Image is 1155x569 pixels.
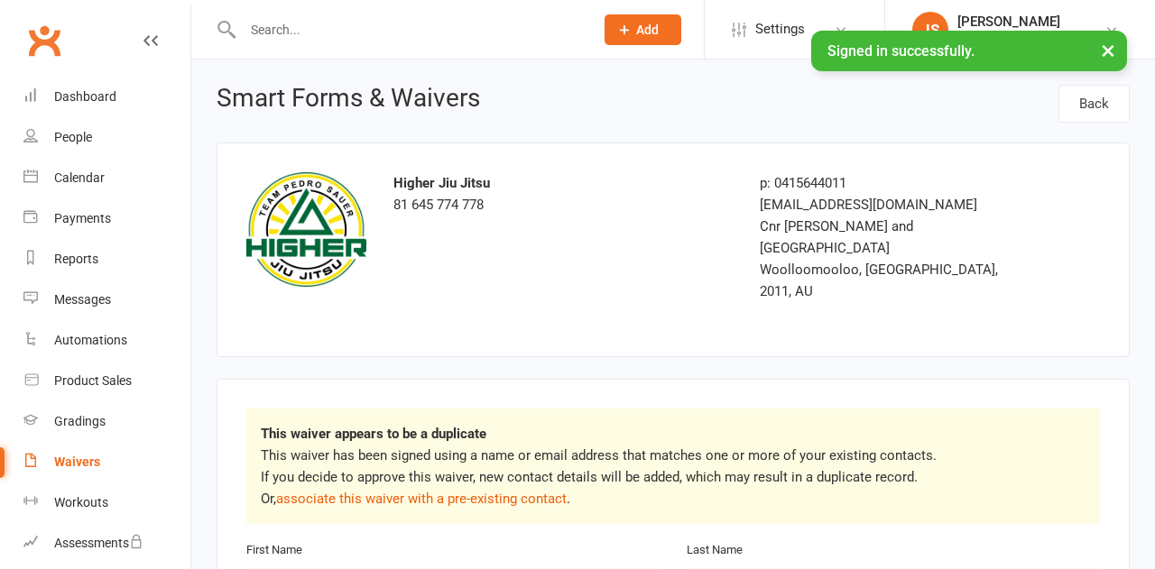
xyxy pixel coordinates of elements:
a: Clubworx [22,18,67,63]
span: Settings [755,9,805,50]
label: First Name [246,541,302,560]
div: Automations [54,333,127,347]
img: logo.png [246,172,366,287]
strong: Higher Jiu Jitsu [393,175,490,191]
div: Messages [54,292,111,307]
input: Search... [237,17,581,42]
div: Calendar [54,170,105,185]
a: Automations [23,320,190,361]
div: Assessments [54,536,143,550]
div: Woolloomooloo, [GEOGRAPHIC_DATA], 2011, AU [760,259,1026,302]
div: Dashboard [54,89,116,104]
label: Last Name [687,541,743,560]
div: 81 645 774 778 [393,172,734,216]
a: Back [1058,85,1130,123]
div: [PERSON_NAME] [957,14,1060,30]
a: associate this waiver with a pre-existing contact [276,491,567,507]
a: Calendar [23,158,190,198]
a: Dashboard [23,77,190,117]
a: Messages [23,280,190,320]
div: Payments [54,211,111,225]
div: People [54,130,92,144]
a: Waivers [23,442,190,482]
a: Reports [23,239,190,280]
a: People [23,117,190,158]
div: Cnr [PERSON_NAME] and [GEOGRAPHIC_DATA] [760,216,1026,259]
h1: Smart Forms & Waivers [217,85,480,117]
div: Gradings [54,414,106,428]
a: Assessments [23,523,190,564]
div: Waivers [54,454,100,469]
span: Add [636,23,659,37]
div: [EMAIL_ADDRESS][DOMAIN_NAME] [760,194,1026,216]
a: Gradings [23,401,190,442]
button: Add [605,14,681,45]
a: Product Sales [23,361,190,401]
a: Workouts [23,482,190,523]
div: Product Sales [54,373,132,388]
strong: This waiver appears to be a duplicate [261,426,486,442]
div: p: 0415644011 [760,172,1026,194]
a: Payments [23,198,190,239]
div: JS [912,12,948,48]
div: Reports [54,252,98,266]
div: Higher Jiu Jitsu [957,30,1060,46]
div: Workouts [54,495,108,509]
p: This waiver has been signed using a name or email address that matches one or more of your existi... [261,445,1086,509]
button: × [1092,31,1124,69]
span: Signed in successfully. [827,42,975,60]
